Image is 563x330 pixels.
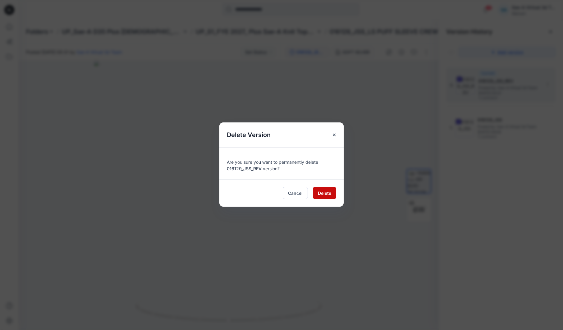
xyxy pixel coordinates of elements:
[219,122,278,147] h5: Delete Version
[283,187,308,199] button: Cancel
[227,166,262,171] span: 016129_JSS_REV
[288,190,303,196] span: Cancel
[227,155,336,172] div: Are you sure you want to permanently delete version?
[318,190,331,196] span: Delete
[329,129,340,140] button: Close
[313,187,336,199] button: Delete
